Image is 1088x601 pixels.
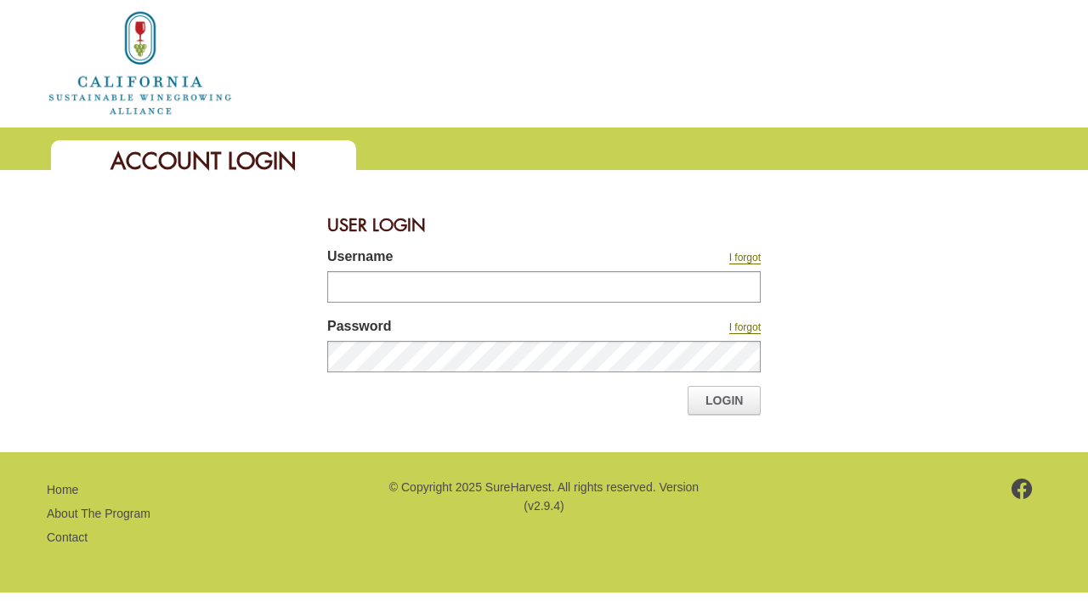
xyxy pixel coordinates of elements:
a: Home [47,483,78,496]
label: Password [327,316,608,341]
img: logo_cswa2x.png [47,9,234,117]
span: Account Login [110,146,297,176]
a: Login [688,386,761,415]
a: I forgot [729,321,761,334]
div: User Login [327,204,761,247]
a: Home [47,54,234,69]
a: Contact [47,530,88,544]
a: I forgot [729,252,761,264]
p: © Copyright 2025 SureHarvest. All rights reserved. Version (v2.9.4) [387,478,701,516]
a: About The Program [47,507,150,520]
img: footer-facebook.png [1011,479,1033,499]
label: Username [327,247,608,271]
